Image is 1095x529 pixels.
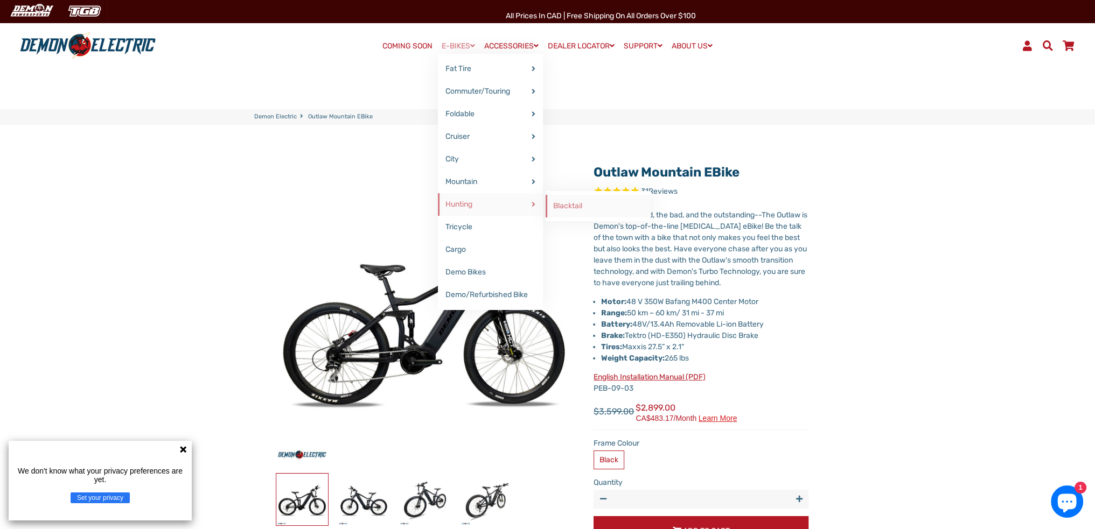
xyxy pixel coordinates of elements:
[13,467,187,484] p: We don't know what your privacy preferences are yet.
[601,331,625,340] strong: Brake:
[790,490,808,509] button: Increase item quantity by one
[16,32,159,60] img: Demon Electric logo
[594,450,624,469] label: Black
[594,438,808,449] label: Frame Colour
[636,401,737,422] span: $2,899.00
[438,148,543,171] a: City
[601,342,622,351] strong: Tires:
[594,490,612,509] button: Reduce item quantity by one
[544,38,618,54] a: DEALER LOCATOR
[668,38,716,54] a: ABOUT US
[601,308,627,318] strong: Range:
[338,474,389,525] img: Outlaw Mountain eBike - Demon Electric
[601,296,808,307] li: 48 V 350W Bafang M400 Center Motor
[594,371,808,394] p: PEB-09-03
[594,186,808,198] span: Rated 4.8 out of 5 stars 31 reviews
[601,319,808,330] li: 48V/13.4Ah Removable Li-ion Battery
[601,352,808,364] li: 265 lbs
[438,171,543,193] a: Mountain
[438,193,543,216] a: Hunting
[438,125,543,148] a: Cruiser
[379,39,436,54] a: COMING SOON
[438,103,543,125] a: Foldable
[62,2,107,20] img: TGB Canada
[438,261,543,284] a: Demo Bikes
[506,11,696,20] span: All Prices in CAD | Free shipping on all orders over $100
[601,307,808,319] li: 50 km – 60 km/ 31 mi - 37 mi
[480,38,542,54] a: ACCESSORIES
[601,341,808,352] li: Maxxis 27.5” x 2.1"
[546,195,651,217] a: Blacktail
[1048,485,1086,520] inbox-online-store-chat: Shopify online store chat
[601,320,632,329] strong: Battery:
[620,38,666,54] a: SUPPORT
[461,474,512,525] img: Outlaw Mountain eBike - Demon Electric
[594,372,706,382] a: English Installation Manual (PDF)
[641,187,678,196] span: 31 reviews
[601,330,808,341] li: Tektro (HD-E350) Hydraulic Disc Brake
[399,474,451,525] img: Outlaw Mountain eBike - Demon Electric
[5,2,57,20] img: Demon Electric
[438,58,543,80] a: Fat Tire
[438,238,543,261] a: Cargo
[71,492,130,503] button: Set your privacy
[594,209,808,288] p: Outlaw. The good, the bad, and the outstanding--The Outlaw is Demon's top-of-the-line [MEDICAL_DA...
[594,490,808,509] input: quantity
[438,80,543,103] a: Commuter/Touring
[276,474,328,525] img: Outlaw Mountain eBike - Demon Electric
[594,165,740,180] a: Outlaw Mountain eBike
[594,405,634,418] span: $3,599.00
[438,216,543,238] a: Tricycle
[308,112,373,122] span: Outlaw Mountain eBike
[601,354,665,363] strong: Weight Capacity:
[601,297,626,306] strong: Motor:
[438,284,543,306] a: Demo/Refurbished Bike
[254,112,297,122] a: Demon Electric
[438,38,479,54] a: E-BIKES
[648,187,678,196] span: Reviews
[594,477,808,488] label: Quantity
